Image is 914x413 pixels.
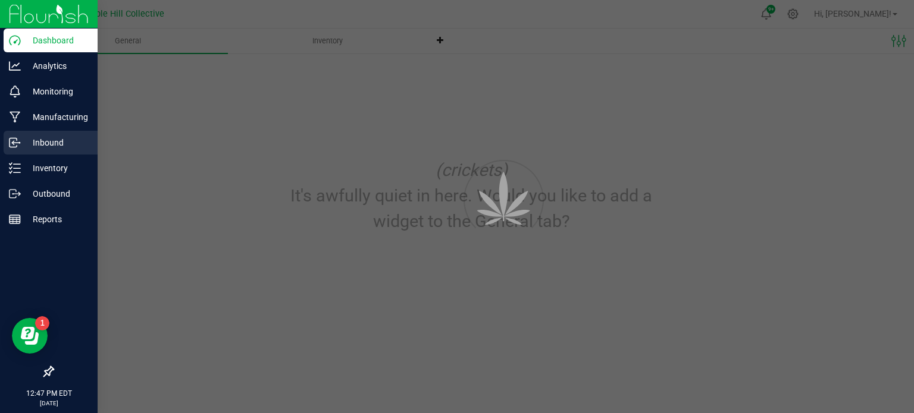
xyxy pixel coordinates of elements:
p: Dashboard [21,33,92,48]
inline-svg: Inbound [9,137,21,149]
p: [DATE] [5,399,92,408]
p: Monitoring [21,84,92,99]
p: Reports [21,212,92,226]
p: Inventory [21,161,92,175]
inline-svg: Dashboard [9,34,21,46]
p: Analytics [21,59,92,73]
inline-svg: Inventory [9,162,21,174]
iframe: Resource center unread badge [35,316,49,330]
p: 12:47 PM EDT [5,388,92,399]
inline-svg: Manufacturing [9,111,21,123]
p: Manufacturing [21,110,92,124]
iframe: Resource center [12,318,48,354]
p: Inbound [21,135,92,150]
inline-svg: Monitoring [9,86,21,97]
inline-svg: Reports [9,213,21,225]
inline-svg: Outbound [9,188,21,200]
inline-svg: Analytics [9,60,21,72]
p: Outbound [21,187,92,201]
